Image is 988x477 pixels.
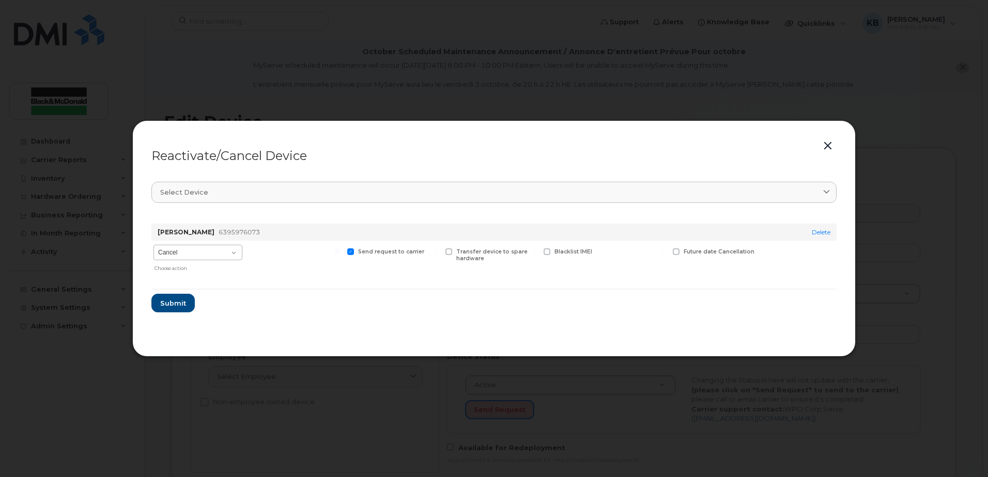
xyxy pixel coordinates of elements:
a: Select device [151,182,837,203]
input: Future date Cancellation [660,248,666,253]
strong: [PERSON_NAME] [158,228,214,236]
div: Reactivate/Cancel Device [151,150,837,162]
div: Choose action [155,261,242,272]
span: Select device [160,187,208,197]
span: Send request to carrier [358,248,424,255]
span: Transfer device to spare hardware [456,248,528,262]
input: Send request to carrier [335,248,340,253]
span: Future date Cancellation [684,248,754,255]
span: Submit [160,298,186,308]
span: Blacklist IMEI [554,248,592,255]
input: Blacklist IMEI [531,248,536,253]
input: Transfer device to spare hardware [433,248,438,253]
button: Submit [151,294,195,312]
span: 6395976073 [219,228,260,236]
a: Delete [812,228,830,236]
